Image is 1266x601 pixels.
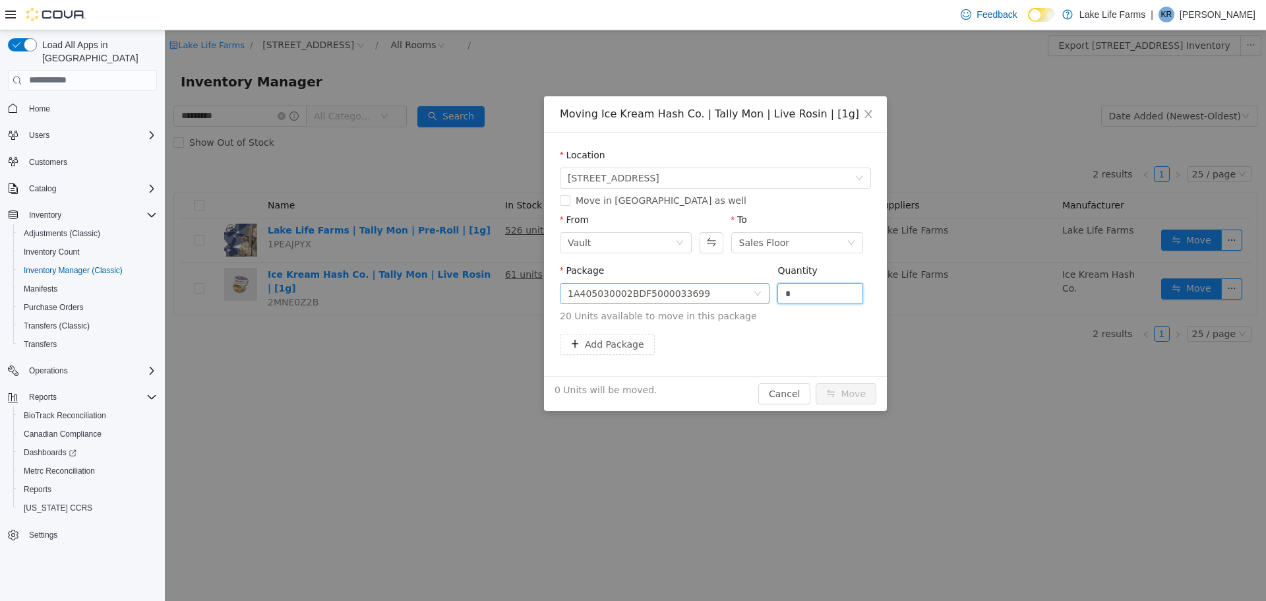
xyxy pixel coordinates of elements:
[18,482,57,497] a: Reports
[18,463,157,479] span: Metrc Reconciliation
[682,208,690,218] i: icon: down
[3,362,162,380] button: Operations
[18,300,157,315] span: Purchase Orders
[24,466,95,476] span: Metrc Reconciliation
[3,525,162,544] button: Settings
[395,77,706,91] div: Moving Ice Kream Hash Co. | Tally Mon | Live Rosin | [1g]
[24,429,102,439] span: Canadian Compliance
[18,263,128,278] a: Inventory Manager (Classic)
[18,463,100,479] a: Metrc Reconciliation
[406,165,587,175] span: Move in [GEOGRAPHIC_DATA] as well
[18,482,157,497] span: Reports
[3,99,162,118] button: Home
[24,389,62,405] button: Reports
[18,426,107,442] a: Canadian Compliance
[3,206,162,224] button: Inventory
[24,228,100,239] span: Adjustments (Classic)
[13,499,162,517] button: [US_STATE] CCRS
[566,184,582,195] label: To
[18,336,157,352] span: Transfers
[18,318,157,334] span: Transfers (Classic)
[24,447,76,458] span: Dashboards
[18,336,62,352] a: Transfers
[18,445,157,460] span: Dashboards
[24,207,67,223] button: Inventory
[18,244,85,260] a: Inventory Count
[977,8,1017,21] span: Feedback
[511,208,519,218] i: icon: down
[29,130,49,141] span: Users
[24,181,61,197] button: Catalog
[395,235,439,245] label: Package
[13,298,162,317] button: Purchase Orders
[18,500,98,516] a: [US_STATE] CCRS
[13,443,162,462] a: Dashboards
[13,480,162,499] button: Reports
[24,101,55,117] a: Home
[395,279,706,293] span: 20 Units available to move in this package
[18,500,157,516] span: Washington CCRS
[24,127,55,143] button: Users
[13,261,162,280] button: Inventory Manager (Classic)
[26,8,86,21] img: Cova
[29,365,68,376] span: Operations
[1079,7,1145,22] p: Lake Life Farms
[613,235,653,245] label: Quantity
[29,157,67,168] span: Customers
[24,526,157,543] span: Settings
[13,243,162,261] button: Inventory Count
[690,144,698,153] i: icon: down
[1151,7,1153,22] p: |
[24,127,157,143] span: Users
[3,152,162,172] button: Customers
[29,104,50,114] span: Home
[390,353,493,367] span: 0 Units will be moved.
[13,425,162,443] button: Canadian Compliance
[29,183,56,194] span: Catalog
[24,207,157,223] span: Inventory
[29,530,57,540] span: Settings
[24,363,157,379] span: Operations
[403,253,545,273] div: 1A405030002BDF5000033699
[613,253,698,273] input: Quantity
[1161,7,1172,22] span: KR
[395,303,490,325] button: icon: plusAdd Package
[24,265,123,276] span: Inventory Manager (Classic)
[24,389,157,405] span: Reports
[24,181,157,197] span: Catalog
[589,259,597,269] i: icon: down
[13,462,162,480] button: Metrc Reconciliation
[37,38,157,65] span: Load All Apps in [GEOGRAPHIC_DATA]
[403,138,495,158] span: 4116 17 Mile Road
[29,210,61,220] span: Inventory
[18,426,157,442] span: Canadian Compliance
[8,94,157,579] nav: Complex example
[24,100,157,117] span: Home
[24,284,57,294] span: Manifests
[3,388,162,406] button: Reports
[13,335,162,354] button: Transfers
[18,300,89,315] a: Purchase Orders
[24,339,57,350] span: Transfers
[29,392,57,402] span: Reports
[3,126,162,144] button: Users
[13,280,162,298] button: Manifests
[18,281,63,297] a: Manifests
[24,484,51,495] span: Reports
[18,445,82,460] a: Dashboards
[1028,8,1056,22] input: Dark Mode
[24,363,73,379] button: Operations
[18,263,157,278] span: Inventory Manager (Classic)
[24,154,157,170] span: Customers
[24,247,80,257] span: Inventory Count
[24,302,84,313] span: Purchase Orders
[1180,7,1255,22] p: [PERSON_NAME]
[24,321,90,331] span: Transfers (Classic)
[593,353,646,374] button: Cancel
[18,408,157,424] span: BioTrack Reconciliation
[18,244,157,260] span: Inventory Count
[535,202,558,223] button: Swap
[698,79,709,89] i: icon: close
[685,66,722,103] button: Close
